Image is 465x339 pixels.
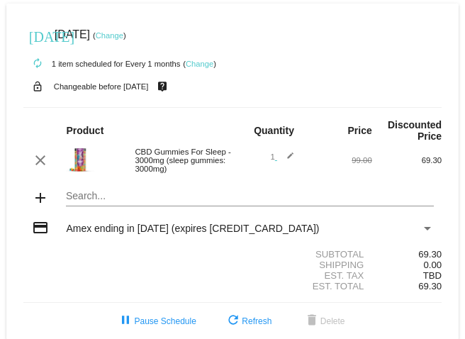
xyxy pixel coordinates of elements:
[96,31,123,40] a: Change
[225,313,242,330] mat-icon: refresh
[66,125,103,136] strong: Product
[303,316,345,326] span: Delete
[302,156,371,165] div: 99.00
[66,223,433,234] mat-select: Payment Method
[32,189,49,206] mat-icon: add
[66,145,94,174] img: image_6483441.jpg
[372,156,442,165] div: 69.30
[29,77,46,96] mat-icon: lock_open
[54,82,149,91] small: Changeable before [DATE]
[29,55,46,72] mat-icon: autorenew
[66,191,433,202] input: Search...
[423,260,442,270] span: 0.00
[418,281,442,291] span: 69.30
[128,148,232,173] div: CBD Gummies For Sleep - 3000mg (sleep gummies: 3000mg)
[423,270,442,281] span: TBD
[117,316,196,326] span: Pause Schedule
[232,260,372,270] div: Shipping
[232,281,372,291] div: Est. Total
[93,31,126,40] small: ( )
[32,152,49,169] mat-icon: clear
[66,223,319,234] span: Amex ending in [DATE] (expires [CREDIT_CARD_DATA])
[225,316,271,326] span: Refresh
[186,60,213,68] a: Change
[232,249,372,260] div: Subtotal
[106,309,207,334] button: Pause Schedule
[292,309,357,334] button: Delete
[154,77,171,96] mat-icon: live_help
[29,27,46,44] mat-icon: [DATE]
[117,313,134,330] mat-icon: pause
[254,125,294,136] strong: Quantity
[388,119,442,142] strong: Discounted Price
[372,249,442,260] div: 69.30
[232,270,372,281] div: Est. Tax
[183,60,216,68] small: ( )
[277,152,294,169] mat-icon: edit
[270,152,294,161] span: 1
[213,309,283,334] button: Refresh
[32,219,49,236] mat-icon: credit_card
[348,125,372,136] strong: Price
[23,60,181,68] small: 1 item scheduled for Every 1 months
[303,313,320,330] mat-icon: delete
